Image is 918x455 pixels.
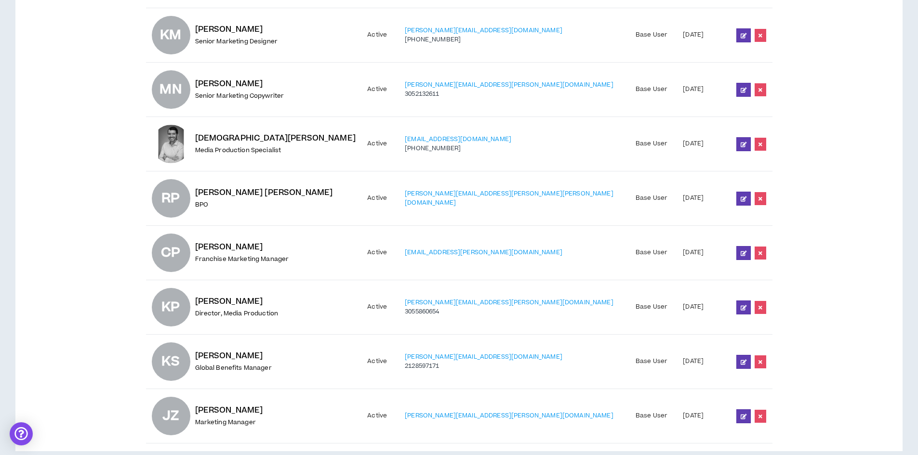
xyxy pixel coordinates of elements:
td: Base User [630,280,677,335]
td: Active [361,226,399,280]
span: Global Benefits Manager [195,364,272,372]
div: CP [161,247,181,260]
a: [PERSON_NAME][EMAIL_ADDRESS][DOMAIN_NAME] [405,352,562,361]
span: Senior Marketing Copywriter [195,91,284,100]
a: [PHONE_NUMBER] [405,35,461,44]
td: [DATE] [677,280,731,335]
span: Media Production Specialist [195,146,281,155]
a: [PERSON_NAME][EMAIL_ADDRESS][PERSON_NAME][PERSON_NAME][DOMAIN_NAME] [405,189,613,207]
td: [DATE] [677,63,731,117]
div: KS [161,355,180,368]
div: Renato P. [152,179,190,218]
td: Base User [630,389,677,443]
div: Kevin P. [152,288,190,326]
td: Base User [630,335,677,389]
span: [PERSON_NAME] [195,78,263,90]
div: KP [161,301,180,314]
td: [DATE] [677,117,731,171]
div: Corisa P. [152,234,190,272]
span: [PERSON_NAME] [195,296,263,307]
td: Active [361,63,399,117]
span: Director, Media Production [195,309,279,318]
div: JZ [162,410,179,423]
div: Justine Z. [152,397,190,435]
a: 3055860654 [405,307,439,316]
div: Open Intercom Messenger [10,422,33,445]
td: Active [361,335,399,389]
a: [PERSON_NAME][EMAIL_ADDRESS][DOMAIN_NAME] [405,26,562,35]
a: [EMAIL_ADDRESS][PERSON_NAME][DOMAIN_NAME] [405,248,562,257]
td: Base User [630,226,677,280]
span: [PERSON_NAME] [PERSON_NAME] [195,187,333,198]
td: [DATE] [677,8,731,63]
a: [PERSON_NAME][EMAIL_ADDRESS][PERSON_NAME][DOMAIN_NAME] [405,80,613,89]
a: 2128597171 [405,362,439,370]
td: Base User [630,171,677,226]
a: [PERSON_NAME][EMAIL_ADDRESS][PERSON_NAME][DOMAIN_NAME] [405,411,613,420]
td: [DATE] [677,335,731,389]
td: Active [361,389,399,443]
span: BPO [195,200,208,209]
div: Christian P. [152,125,190,163]
span: Marketing Manager [195,418,256,427]
a: [EMAIL_ADDRESS][DOMAIN_NAME] [405,135,511,143]
td: [DATE] [677,171,731,226]
td: Active [361,171,399,226]
span: Franchise Marketing Manager [195,255,289,263]
div: KM [160,29,182,42]
span: [PERSON_NAME] [195,350,263,362]
span: [PERSON_NAME] [195,241,263,253]
div: MN [160,83,182,96]
td: Active [361,280,399,335]
td: Active [361,8,399,63]
span: [DEMOGRAPHIC_DATA][PERSON_NAME] [195,132,356,144]
div: RP [161,192,180,205]
td: Base User [630,8,677,63]
div: KIRA S. [152,342,190,381]
a: [PHONE_NUMBER] [405,144,461,153]
span: [PERSON_NAME] [195,404,263,416]
span: [PERSON_NAME] [195,24,263,35]
td: [DATE] [677,226,731,280]
div: Kathy M. [152,16,190,54]
td: [DATE] [677,389,731,443]
td: Base User [630,117,677,171]
td: Base User [630,63,677,117]
a: [PERSON_NAME][EMAIL_ADDRESS][PERSON_NAME][DOMAIN_NAME] [405,298,613,307]
div: Michelle N. [152,70,190,109]
td: Active [361,117,399,171]
a: 3052132611 [405,90,439,98]
span: Senior Marketing Designer [195,37,278,46]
